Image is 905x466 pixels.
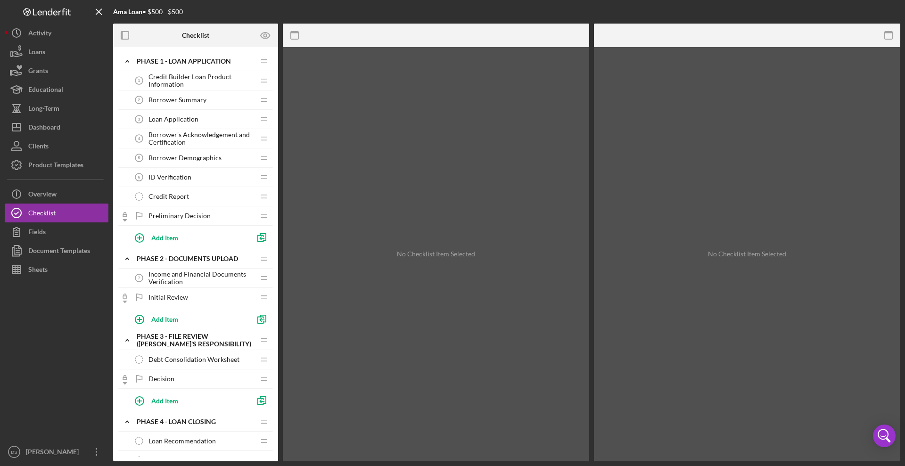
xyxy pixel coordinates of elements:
div: Loans [28,42,45,64]
div: Sheets [28,260,48,281]
div: Grants [28,61,48,82]
tspan: 6 [138,175,140,180]
button: Long-Term [5,99,108,118]
div: Add Item [151,392,178,409]
tspan: 3 [138,117,140,122]
div: Document Templates [28,241,90,262]
tspan: 2 [138,98,140,102]
b: Ama Loan [113,8,142,16]
span: Loan Commitment Letter [148,457,222,464]
div: Checklist [28,204,56,225]
tspan: 5 [138,155,140,160]
span: Borrower Demographics [148,154,222,162]
button: Add Item [127,391,250,410]
span: Loan Application [148,115,198,123]
button: Loans [5,42,108,61]
button: Product Templates [5,155,108,174]
span: Borrower's Acknowledgement and Certification [148,131,255,146]
span: Credit Report [148,193,189,200]
div: Educational [28,80,63,101]
div: Product Templates [28,155,83,177]
button: Activity [5,24,108,42]
button: Add Item [127,228,250,247]
button: Educational [5,80,108,99]
span: Initial Review [148,294,188,301]
div: Overview [28,185,57,206]
button: Add Item [127,310,250,328]
span: Borrower Summary [148,96,206,104]
b: Checklist [182,32,209,39]
div: No Checklist Item Selected [397,250,475,258]
tspan: 7 [138,276,140,280]
span: Credit Builder Loan Product Information [148,73,255,88]
div: Dashboard [28,118,60,139]
div: Open Intercom Messenger [873,425,896,447]
button: Checklist [5,204,108,222]
div: No Checklist Item Selected [708,250,786,258]
div: Add Item [151,310,178,328]
span: Loan Recommendation [148,437,216,445]
span: Preliminary Decision [148,212,211,220]
button: DS[PERSON_NAME] [5,442,108,461]
div: Phase 2 - DOCUMENTS UPLOAD [137,255,255,262]
button: Grants [5,61,108,80]
button: Dashboard [5,118,108,137]
span: Debt Consolidation Worksheet [148,356,239,363]
text: DS [11,450,17,455]
div: Phase 1 - Loan Application [137,57,255,65]
div: Clients [28,137,49,158]
tspan: 1 [138,78,140,83]
span: Income and Financial Documents Verification [148,270,255,286]
span: ID Verification [148,173,191,181]
div: Add Item [151,229,178,246]
span: Decision [148,375,174,383]
button: Overview [5,185,108,204]
div: Fields [28,222,46,244]
div: Activity [28,24,51,45]
div: PHASE 4 - LOAN CLOSING [137,418,255,425]
button: Fields [5,222,108,241]
button: Clients [5,137,108,155]
div: [PERSON_NAME] [24,442,85,464]
tspan: 4 [138,136,140,141]
div: • $500 - $500 [113,8,183,16]
div: PHASE 3 - FILE REVIEW ([PERSON_NAME]'s Responsibility) [137,333,255,348]
div: Long-Term [28,99,59,120]
button: Sheets [5,260,108,279]
button: Document Templates [5,241,108,260]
